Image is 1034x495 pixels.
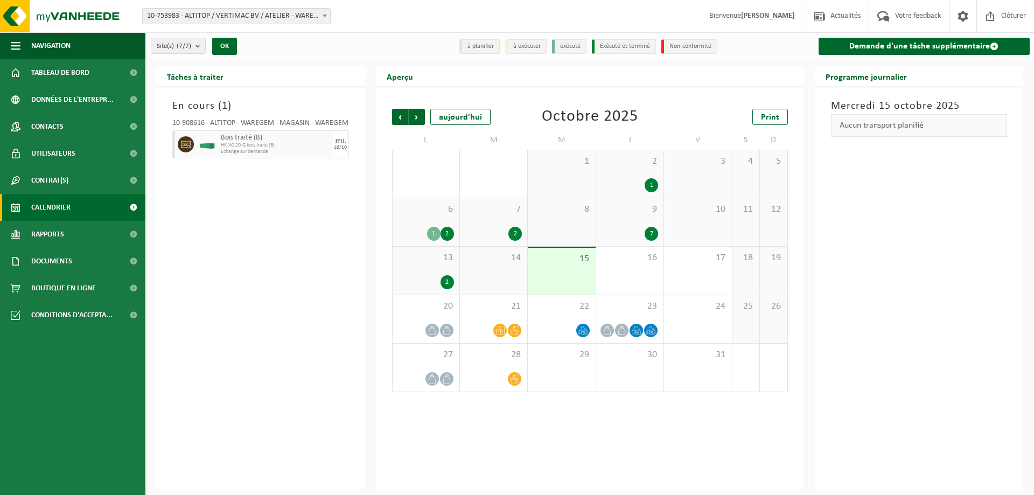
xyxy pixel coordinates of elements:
span: 21 [465,301,522,312]
button: OK [212,38,237,55]
span: 26 [765,301,781,312]
span: 29 [533,349,590,361]
div: 1 [427,227,441,241]
div: Octobre 2025 [542,109,638,125]
span: 22 [533,301,590,312]
div: 1 [645,178,658,192]
span: 6 [398,204,454,215]
td: V [664,130,732,150]
h2: Aperçu [376,66,424,87]
span: Echange sur demande [221,149,330,155]
span: Contacts [31,113,64,140]
td: D [760,130,787,150]
span: 28 [465,349,522,361]
img: HK-XC-20-GN-00 [199,141,215,149]
strong: [PERSON_NAME] [741,12,795,20]
span: 31 [669,349,726,361]
li: à planifier [459,39,500,54]
span: Bois traité (B) [221,134,330,142]
count: (7/7) [177,43,191,50]
td: M [528,130,596,150]
span: 9 [602,204,658,215]
span: Rapports [31,221,64,248]
div: 2 [441,275,454,289]
button: Site(s)(7/7) [151,38,206,54]
span: Print [761,113,779,122]
div: 2 [441,227,454,241]
li: exécuté [552,39,586,54]
span: 2 [602,156,658,168]
span: Contrat(s) [31,167,68,194]
span: 5 [765,156,781,168]
span: 12 [765,204,781,215]
span: 1 [222,101,228,111]
a: Demande d'une tâche supplémentaire [819,38,1030,55]
span: Précédent [392,109,408,125]
div: Aucun transport planifié [831,114,1008,137]
div: 10-908616 - ALTITOP - WAREGEM - MAGASIN - WAREGEM [172,120,349,130]
div: 2 [508,227,522,241]
div: aujourd'hui [430,109,491,125]
span: 30 [602,349,658,361]
td: S [732,130,760,150]
a: Print [752,109,788,125]
span: 20 [398,301,454,312]
iframe: chat widget [5,471,180,495]
h2: Programme journalier [815,66,918,87]
span: 24 [669,301,726,312]
span: Calendrier [31,194,71,221]
h3: Mercredi 15 octobre 2025 [831,98,1008,114]
span: 17 [669,252,726,264]
td: L [392,130,460,150]
span: 23 [602,301,658,312]
span: HK-XC-20-G bois traité (B) [221,142,330,149]
li: Non-conformité [661,39,717,54]
div: 16/10 [334,145,347,150]
span: 19 [765,252,781,264]
td: J [596,130,664,150]
span: 13 [398,252,454,264]
span: 27 [398,349,454,361]
h3: En cours ( ) [172,98,349,114]
li: à exécuter [505,39,547,54]
div: 7 [645,227,658,241]
span: Documents [31,248,72,275]
span: 10 [669,204,726,215]
span: 10-753983 - ALTITOP / VERTIMAC BV / ATELIER - WAREGEM [143,9,330,24]
span: 4 [738,156,754,168]
span: 11 [738,204,754,215]
td: M [460,130,528,150]
span: Site(s) [157,38,191,54]
h2: Tâches à traiter [156,66,234,87]
li: Exécuté et terminé [592,39,656,54]
span: 18 [738,252,754,264]
span: Tableau de bord [31,59,89,86]
span: Navigation [31,32,71,59]
span: 10-753983 - ALTITOP / VERTIMAC BV / ATELIER - WAREGEM [142,8,331,24]
span: Suivant [409,109,425,125]
div: JEU. [335,138,346,145]
span: 3 [669,156,726,168]
span: Conditions d'accepta... [31,302,113,329]
span: 1 [533,156,590,168]
span: 25 [738,301,754,312]
span: Utilisateurs [31,140,75,167]
span: 16 [602,252,658,264]
span: 8 [533,204,590,215]
span: Boutique en ligne [31,275,96,302]
span: Données de l'entrepr... [31,86,114,113]
span: 15 [533,253,590,265]
span: 7 [465,204,522,215]
span: 14 [465,252,522,264]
